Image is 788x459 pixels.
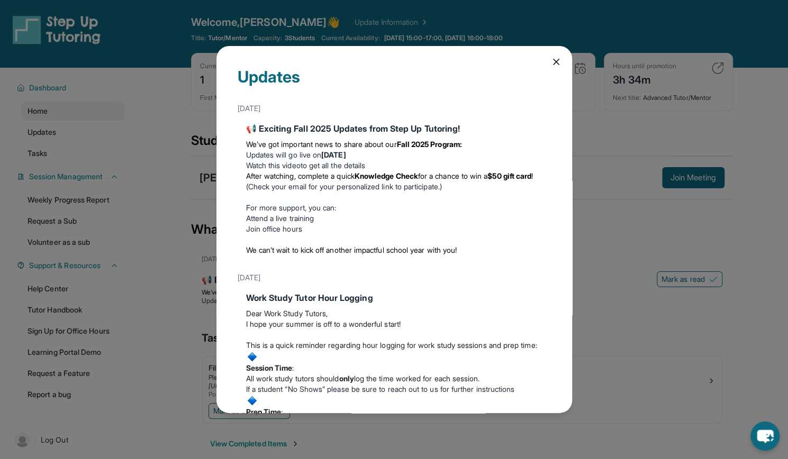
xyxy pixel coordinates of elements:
[418,171,487,180] span: for a chance to win a
[246,224,302,233] a: Join office hours
[321,150,346,159] strong: [DATE]
[355,171,418,180] strong: Knowledge Check
[246,160,542,171] li: to get all the details
[339,374,354,383] strong: only
[487,171,531,180] strong: $50 gift card
[246,171,542,192] li: (Check your email for your personalized link to participate.)
[246,351,258,363] img: :small_blue_diamond:
[238,268,551,287] div: [DATE]
[292,363,294,372] span: :
[246,150,542,160] li: Updates will go live on
[246,122,542,135] div: 📢 Exciting Fall 2025 Updates from Step Up Tutoring!
[246,161,301,170] a: Watch this video
[246,214,314,223] a: Attend a live training
[246,319,401,328] span: I hope your summer is off to a wonderful start!
[238,67,551,99] div: Updates
[246,341,537,350] span: This is a quick reminder regarding hour logging for work study sessions and prep time:
[238,99,551,118] div: [DATE]
[246,394,258,407] img: :small_blue_diamond:
[246,171,355,180] span: After watching, complete a quick
[246,291,542,304] div: Work Study Tutor Hour Logging
[246,245,457,254] span: We can’t wait to kick off another impactful school year with you!
[246,384,515,393] span: If a student “No Shows” please be sure to reach out to us for further instructions
[281,407,283,416] span: :
[246,309,328,318] span: Dear Work Study Tutors,
[246,407,282,416] strong: Prep Time
[397,140,462,149] strong: Fall 2025 Program:
[246,363,293,372] strong: Session Time
[750,421,780,451] button: chat-button
[246,203,542,213] p: For more support, you can:
[246,374,339,383] span: All work study tutors should
[246,140,397,149] span: We’ve got important news to share about our
[531,171,533,180] span: !
[354,374,480,383] span: log the time worked for each session.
